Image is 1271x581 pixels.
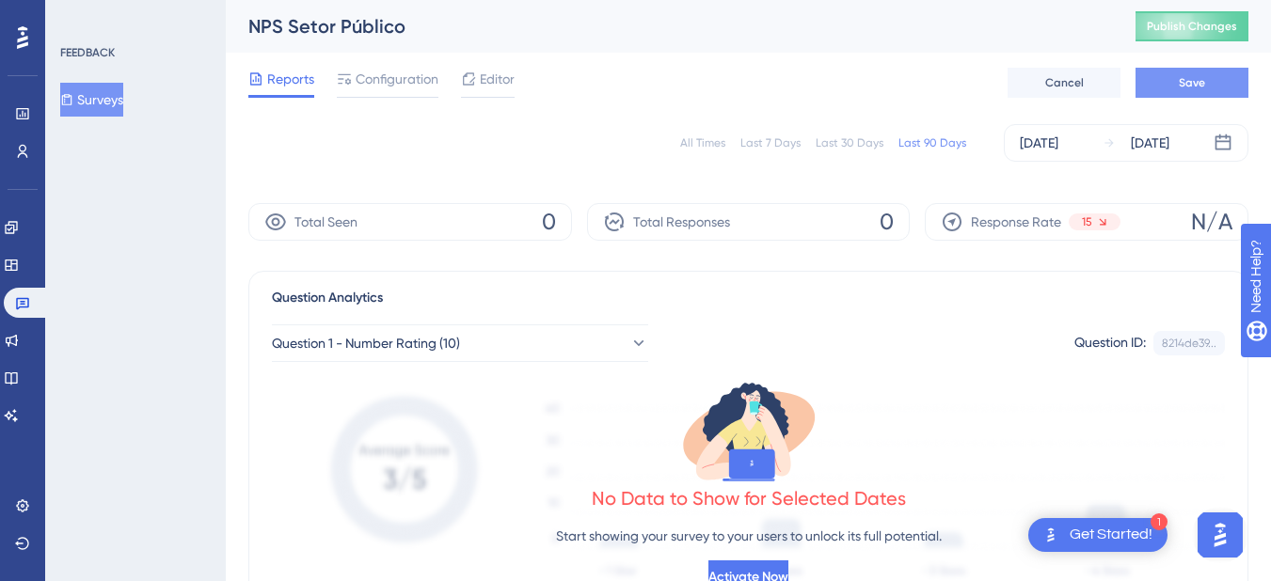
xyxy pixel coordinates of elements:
iframe: UserGuiding AI Assistant Launcher [1192,507,1248,563]
div: 8214de39... [1162,336,1216,351]
div: Question ID: [1074,331,1146,355]
button: Surveys [60,83,123,117]
button: Cancel [1008,68,1120,98]
span: Save [1179,75,1205,90]
img: launcher-image-alternative-text [1040,524,1062,546]
span: Question 1 - Number Rating (10) [272,332,460,354]
button: Question 1 - Number Rating (10) [272,324,648,362]
span: 15 [1082,214,1092,229]
div: Get Started! [1070,525,1152,545]
span: Total Responses [633,211,730,233]
span: Need Help? [44,5,118,27]
div: [DATE] [1020,132,1058,154]
span: Cancel [1045,75,1084,90]
div: NPS Setor Público [248,13,1088,39]
span: Question Analytics [272,287,383,309]
span: 0 [542,207,556,237]
div: Last 90 Days [898,135,966,150]
span: Editor [480,68,515,90]
div: Last 30 Days [816,135,883,150]
button: Publish Changes [1136,11,1248,41]
div: [DATE] [1131,132,1169,154]
div: 1 [1151,513,1168,530]
span: Publish Changes [1147,19,1237,34]
span: N/A [1191,207,1232,237]
div: Last 7 Days [740,135,801,150]
div: Open Get Started! checklist, remaining modules: 1 [1028,518,1168,552]
p: Start showing your survey to your users to unlock its full potential. [556,525,942,547]
span: Configuration [356,68,438,90]
div: FEEDBACK [60,45,115,60]
span: Total Seen [294,211,357,233]
span: 0 [880,207,894,237]
div: No Data to Show for Selected Dates [592,485,906,511]
span: Reports [267,68,314,90]
span: Response Rate [971,211,1061,233]
button: Save [1136,68,1248,98]
div: All Times [680,135,725,150]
